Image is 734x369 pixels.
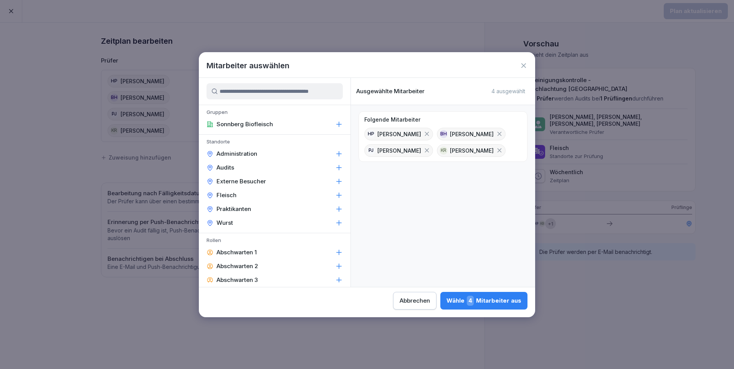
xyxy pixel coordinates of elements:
[217,205,251,213] p: Praktikanten
[217,120,273,128] p: Sonnberg Biofleisch
[199,237,350,245] p: Rollen
[446,296,521,306] div: Wähle Mitarbeiter aus
[356,88,425,95] p: Ausgewählte Mitarbeiter
[199,109,350,117] p: Gruppen
[217,276,258,284] p: Abschwarten 3
[440,292,527,310] button: Wähle4Mitarbeiter aus
[400,297,430,305] div: Abbrechen
[440,147,448,155] div: KR
[217,150,257,158] p: Administration
[491,88,525,95] p: 4 ausgewählt
[450,147,494,155] p: [PERSON_NAME]
[217,262,258,270] p: Abschwarten 2
[467,296,474,306] span: 4
[364,116,420,123] p: Folgende Mitarbeiter
[199,138,350,147] p: Standorte
[440,130,448,138] div: BH
[367,147,375,155] div: PJ
[217,178,266,185] p: Externe Besucher
[377,130,421,138] p: [PERSON_NAME]
[393,292,436,310] button: Abbrechen
[450,130,494,138] p: [PERSON_NAME]
[367,130,375,138] div: HP
[207,60,289,71] h1: Mitarbeiter auswählen
[217,249,257,256] p: Abschwarten 1
[217,191,236,199] p: Fleisch
[217,219,233,227] p: Wurst
[217,164,234,171] p: Audits
[377,147,421,155] p: [PERSON_NAME]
